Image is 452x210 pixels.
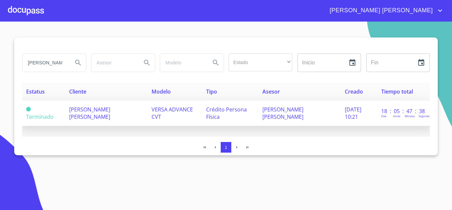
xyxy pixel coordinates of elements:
span: Creado [345,88,363,95]
span: [PERSON_NAME] [PERSON_NAME] [262,106,303,120]
p: Dias [381,114,386,118]
div: ​ [229,53,292,71]
button: account of current user [325,5,444,16]
p: 18 : 05 : 47 : 38 [381,107,426,115]
button: Search [139,55,155,71]
p: Horas [393,114,400,118]
span: Tipo [206,88,217,95]
span: [DATE] 10:21 [345,106,361,120]
button: Search [70,55,86,71]
span: [PERSON_NAME] [PERSON_NAME] [325,5,436,16]
span: [PERSON_NAME] [PERSON_NAME] [69,106,110,120]
span: VERSA ADVANCE CVT [152,106,193,120]
button: Search [208,55,224,71]
span: Estatus [26,88,45,95]
span: Modelo [152,88,171,95]
span: Asesor [262,88,280,95]
span: Tiempo total [381,88,413,95]
span: Terminado [26,107,31,111]
button: 1 [221,142,231,153]
input: search [91,54,136,72]
input: search [160,54,205,72]
p: Segundos [419,114,431,118]
input: search [23,54,68,72]
span: Terminado [26,113,54,120]
span: Crédito Persona Física [206,106,247,120]
p: Minutos [405,114,415,118]
span: Cliente [69,88,86,95]
span: 1 [225,145,227,150]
